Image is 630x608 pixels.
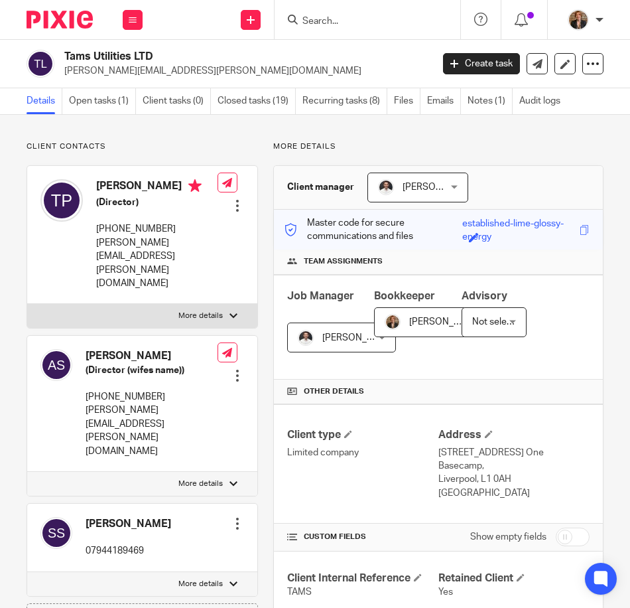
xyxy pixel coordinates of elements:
a: Notes (1) [468,88,513,114]
h2: Tams Utilities LTD [64,50,351,64]
a: Recurring tasks (8) [302,88,387,114]
img: svg%3E [40,349,72,381]
a: Audit logs [519,88,567,114]
p: Liverpool, L1 0AH [438,473,590,486]
h4: Client Internal Reference [287,571,438,585]
span: Job Manager [287,291,354,301]
i: Primary [188,179,202,192]
h4: Address [438,428,590,442]
img: svg%3E [40,517,72,549]
p: [STREET_ADDRESS] One Basecamp, [438,446,590,473]
p: More details [273,141,603,152]
a: Create task [443,53,520,74]
span: Team assignments [304,256,383,267]
h4: CUSTOM FIELDS [287,532,438,542]
p: 07944189469 [86,544,171,558]
p: More details [178,479,223,489]
span: Other details [304,386,364,397]
a: Open tasks (1) [69,88,136,114]
h4: Retained Client [438,571,590,585]
img: dom%20slack.jpg [378,179,394,195]
p: [PERSON_NAME][EMAIL_ADDRESS][PERSON_NAME][DOMAIN_NAME] [64,64,423,78]
a: Closed tasks (19) [218,88,296,114]
p: More details [178,311,223,321]
img: Pixie [27,11,93,29]
span: [PERSON_NAME] [409,317,482,327]
a: Client tasks (0) [143,88,211,114]
label: Show empty fields [470,530,546,544]
img: svg%3E [27,50,54,78]
p: Master code for secure communications and files [284,216,462,244]
span: Advisory [462,291,507,301]
span: Yes [438,587,453,597]
p: [PHONE_NUMBER] [86,390,218,404]
h3: Client manager [287,181,354,194]
p: [PHONE_NUMBER] [96,222,218,236]
h4: Client type [287,428,438,442]
p: [PERSON_NAME][EMAIL_ADDRESS][PERSON_NAME][DOMAIN_NAME] [86,404,218,457]
span: Bookkeeper [374,291,435,301]
p: Client contacts [27,141,258,152]
span: [PERSON_NAME] [322,333,395,342]
h5: (Director (wifes name)) [86,364,218,377]
h4: [PERSON_NAME] [96,179,218,196]
h4: [PERSON_NAME] [86,349,218,363]
h5: (Director) [96,196,218,209]
p: [GEOGRAPHIC_DATA] [438,487,590,500]
p: Limited company [287,446,438,459]
img: dom%20slack.jpg [298,330,314,346]
span: Not selected [472,317,526,327]
img: WhatsApp%20Image%202025-04-23%20at%2010.20.30_16e186ec.jpg [568,9,589,31]
span: [PERSON_NAME] [403,183,475,192]
a: Emails [427,88,461,114]
img: WhatsApp%20Image%202025-04-23%20at%2010.20.30_16e186ec.jpg [385,314,401,330]
input: Search [301,16,420,28]
h4: [PERSON_NAME] [86,517,171,531]
p: [PERSON_NAME][EMAIL_ADDRESS][PERSON_NAME][DOMAIN_NAME] [96,236,218,290]
a: Files [394,88,420,114]
img: svg%3E [40,179,83,222]
div: established-lime-glossy-energy [462,217,576,232]
a: Details [27,88,62,114]
p: More details [178,579,223,589]
span: TAMS [287,587,312,597]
